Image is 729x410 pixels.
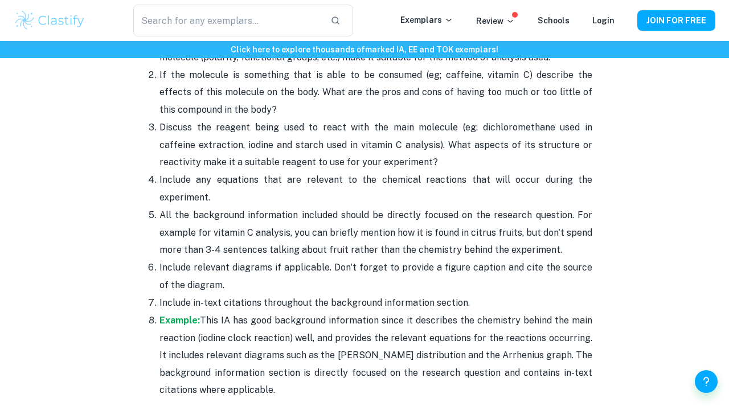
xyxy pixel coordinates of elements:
h6: Click here to explore thousands of marked IA, EE and TOK exemplars ! [2,43,727,56]
button: Help and Feedback [695,370,718,393]
p: If the molecule is something that is able to be consumed (eg; caffeine, vitamin C) describe the e... [159,67,592,118]
button: JOIN FOR FREE [637,10,715,31]
a: Schools [538,16,570,25]
span: he main reaction (iodine clock reaction) well, and provides the relevant equations for the reacti... [159,315,592,395]
p: This IA has good background information since it describes the chemistry behind t [159,312,592,399]
a: Login [592,16,615,25]
a: Example: [159,315,200,326]
p: Exemplars [400,14,453,26]
p: All the background information included should be directly focused on the research question. For ... [159,207,592,259]
p: Include in-text citations throughout the background information section. [159,294,592,311]
span: Include any equations that are relevant to the chemical reactions that will occur during the expe... [159,174,592,202]
p: Include relevant diagrams if applicable. Don't forget to provide a figure caption and cite the so... [159,259,592,294]
input: Search for any exemplars... [133,5,321,36]
img: Clastify logo [14,9,86,32]
span: Discuss the reagent being used to react with the main molecule (eg: dichloromethane used in caffe... [159,122,592,167]
span: ody? [256,104,277,115]
p: Review [476,15,515,27]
